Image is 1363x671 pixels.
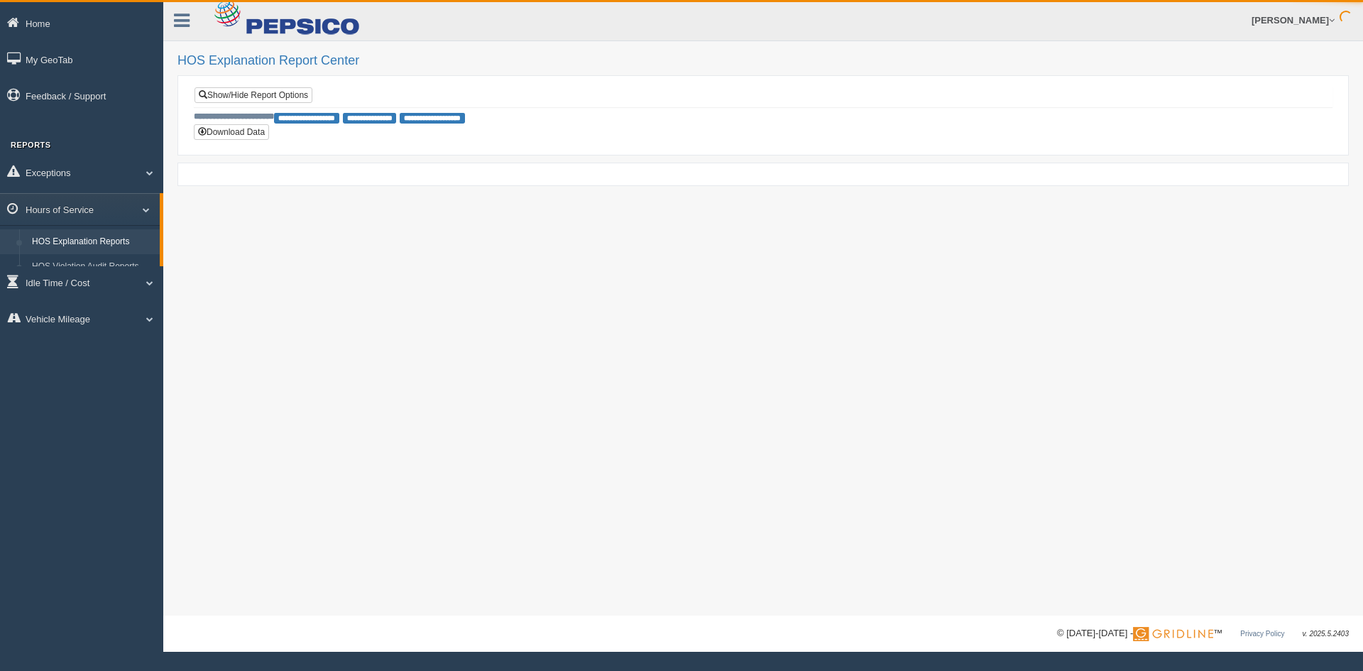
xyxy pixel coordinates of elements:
div: © [DATE]-[DATE] - ™ [1057,626,1349,641]
a: Privacy Policy [1240,630,1284,638]
a: HOS Violation Audit Reports [26,254,160,280]
span: v. 2025.5.2403 [1303,630,1349,638]
button: Download Data [194,124,269,140]
img: Gridline [1133,627,1213,641]
h2: HOS Explanation Report Center [177,54,1349,68]
a: Show/Hide Report Options [195,87,312,103]
a: HOS Explanation Reports [26,229,160,255]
